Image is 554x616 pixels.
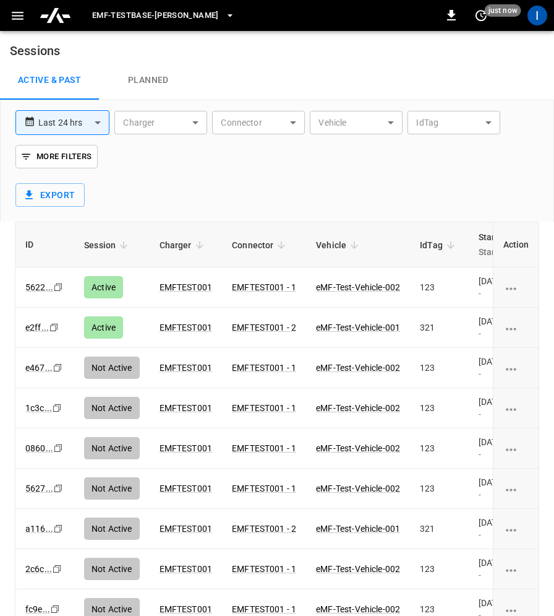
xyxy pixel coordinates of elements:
[84,276,123,298] div: Active
[479,408,540,420] div: -
[25,604,50,614] a: fc9e...
[479,315,540,340] div: [DATE] 19:39:49
[479,529,540,541] div: -
[316,443,400,453] a: eMF-Test-Vehicle-002
[232,564,296,574] a: EMFTEST001 - 1
[84,518,140,540] div: Not Active
[410,509,469,549] td: 321
[479,476,540,501] div: [DATE] 19:08:45
[53,482,65,495] div: copy
[25,564,52,574] a: 2c6c...
[84,238,132,253] span: Session
[53,441,65,455] div: copy
[485,4,521,17] span: just now
[410,348,469,388] td: 123
[25,484,53,493] a: 5627...
[479,516,540,541] div: [DATE] 18:59:37
[410,428,469,469] td: 123
[51,562,64,576] div: copy
[25,363,53,373] a: e467...
[92,9,219,23] span: eMF-Testbase-[PERSON_NAME]
[232,484,296,493] a: EMFTEST001 - 1
[25,323,49,332] a: e2ff...
[39,4,72,27] img: ampcontrol.io logo
[25,282,53,292] a: 5622...
[479,569,540,581] div: -
[503,603,529,615] div: charging session options
[479,436,540,461] div: [DATE] 19:23:20
[232,323,296,332] a: EMFTEST001 - 2
[15,145,98,168] button: More Filters
[84,316,123,339] div: Active
[479,245,521,259] p: Start SoC
[479,230,537,259] span: Start TimeStart SoC
[316,564,400,574] a: eMF-Test-Vehicle-002
[479,448,540,461] div: -
[316,604,400,614] a: eMF-Test-Vehicle-002
[503,482,529,495] div: charging session options
[15,222,74,267] th: ID
[53,522,65,536] div: copy
[503,563,529,575] div: charging session options
[160,282,213,292] a: EMFTEST001
[503,321,529,334] div: charging session options
[479,287,540,300] div: -
[316,238,362,253] span: Vehicle
[316,484,400,493] a: eMF-Test-Vehicle-002
[160,363,213,373] a: EMFTEST001
[38,111,109,134] div: Last 24 hrs
[479,488,540,501] div: -
[84,397,140,419] div: Not Active
[232,238,289,253] span: Connector
[471,6,491,25] button: set refresh interval
[84,437,140,459] div: Not Active
[232,282,296,292] a: EMFTEST001 - 1
[479,368,540,380] div: -
[410,469,469,509] td: 123
[479,396,540,420] div: [DATE] 19:27:24
[52,361,64,375] div: copy
[503,523,529,535] div: charging session options
[160,564,213,574] a: EMFTEST001
[479,557,540,581] div: [DATE] 18:43:56
[160,323,213,332] a: EMFTEST001
[53,280,65,294] div: copy
[84,357,140,379] div: Not Active
[160,604,213,614] a: EMFTEST001
[479,355,540,380] div: [DATE] 19:29:27
[316,363,400,373] a: eMF-Test-Vehicle-002
[479,275,540,300] div: [DATE] 19:39:05
[160,484,213,493] a: EMFTEST001
[84,477,140,500] div: Not Active
[84,558,140,580] div: Not Active
[410,388,469,428] td: 123
[420,238,459,253] span: IdTag
[160,524,213,534] a: EMFTEST001
[410,308,469,348] td: 321
[232,604,296,614] a: EMFTEST001 - 1
[316,323,400,332] a: eMF-Test-Vehicle-001
[87,4,240,28] button: eMF-Testbase-[PERSON_NAME]
[410,267,469,308] td: 123
[503,281,529,293] div: charging session options
[232,403,296,413] a: EMFTEST001 - 1
[49,602,62,616] div: copy
[48,321,61,334] div: copy
[232,443,296,453] a: EMFTEST001 - 1
[160,403,213,413] a: EMFTEST001
[160,443,213,453] a: EMFTEST001
[503,442,529,454] div: charging session options
[51,401,64,415] div: copy
[503,362,529,374] div: charging session options
[232,524,296,534] a: EMFTEST001 - 2
[527,6,547,25] div: profile-icon
[15,183,85,207] button: Export
[25,403,52,413] a: 1c3c...
[479,230,521,259] div: Start Time
[99,61,198,100] a: Planned
[316,403,400,413] a: eMF-Test-Vehicle-002
[316,282,400,292] a: eMF-Test-Vehicle-002
[25,443,53,453] a: 0860...
[25,524,53,534] a: a116...
[492,222,539,267] th: Action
